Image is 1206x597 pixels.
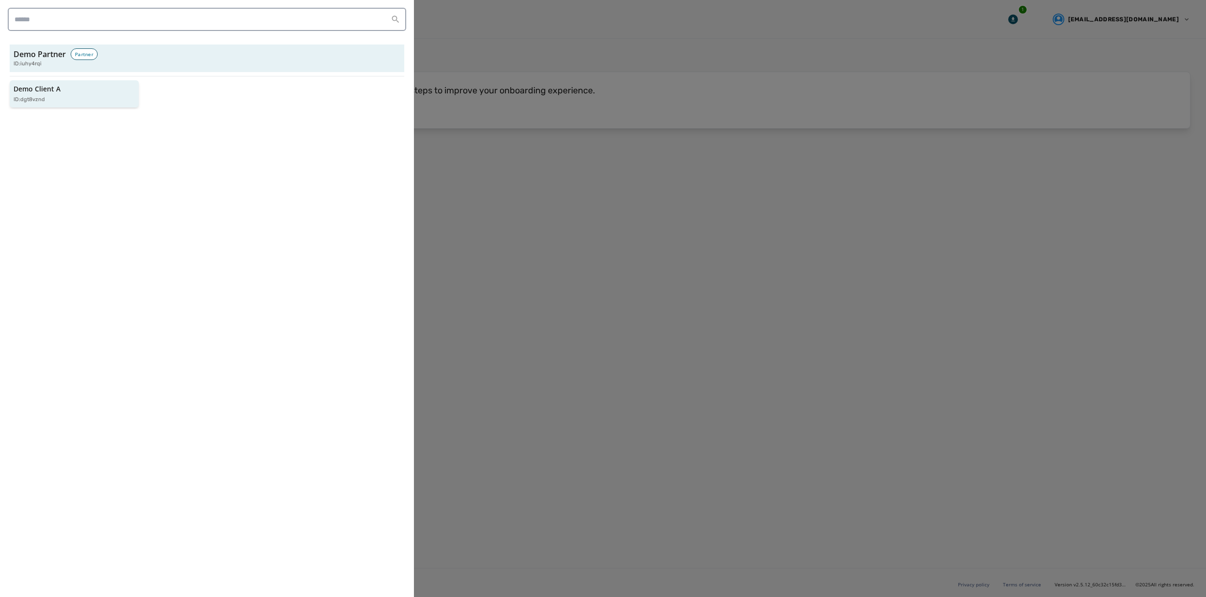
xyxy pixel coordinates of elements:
button: Demo PartnerPartnerID:iuhy4rqi [10,45,404,72]
p: ID: dgt8vznd [14,96,45,104]
p: Demo Client A [14,84,60,94]
h3: Demo Partner [14,48,66,60]
button: Demo Client AID:dgt8vznd [10,80,139,108]
span: ID: iuhy4rqi [14,60,42,68]
div: Partner [71,48,98,60]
